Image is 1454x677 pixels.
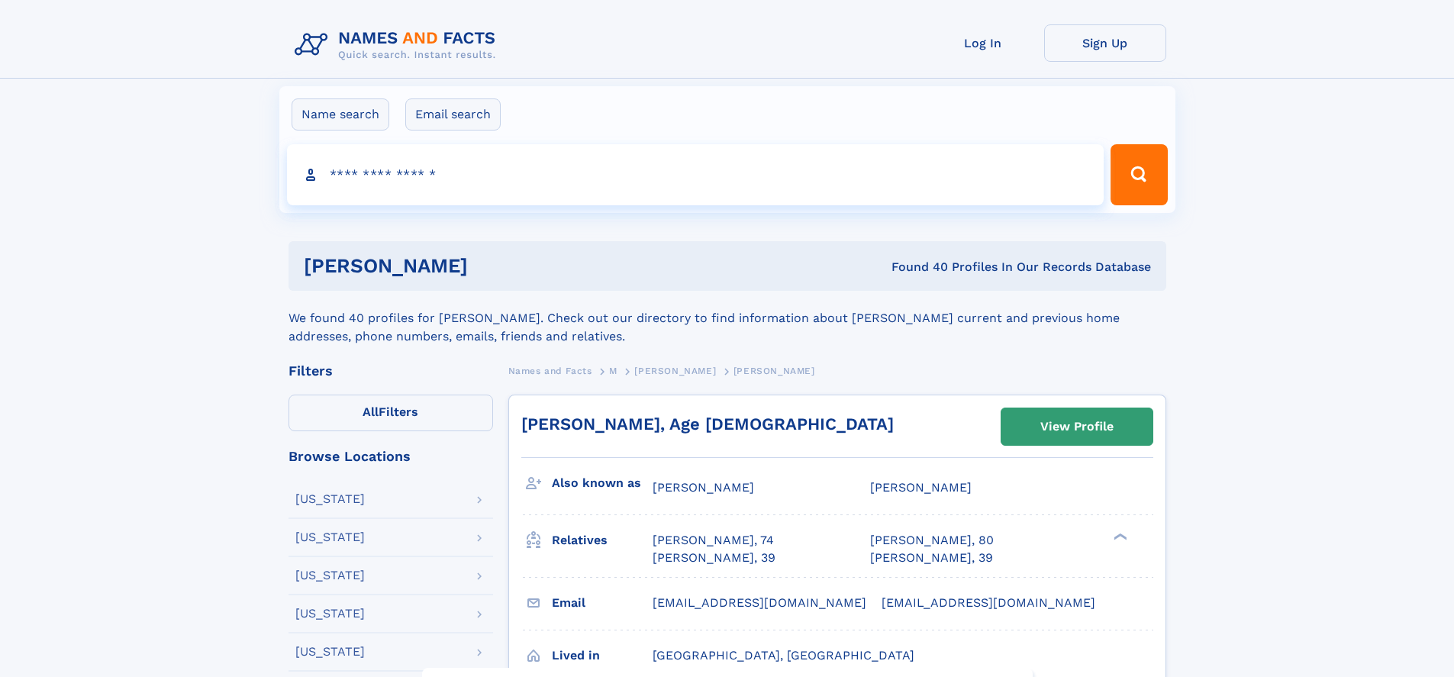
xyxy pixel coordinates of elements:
[653,550,775,566] a: [PERSON_NAME], 39
[653,648,914,662] span: [GEOGRAPHIC_DATA], [GEOGRAPHIC_DATA]
[292,98,389,131] label: Name search
[679,259,1151,276] div: Found 40 Profiles In Our Records Database
[870,480,972,495] span: [PERSON_NAME]
[508,361,592,380] a: Names and Facts
[870,550,993,566] a: [PERSON_NAME], 39
[552,527,653,553] h3: Relatives
[733,366,815,376] span: [PERSON_NAME]
[870,532,994,549] a: [PERSON_NAME], 80
[363,405,379,419] span: All
[609,361,617,380] a: M
[882,595,1095,610] span: [EMAIL_ADDRESS][DOMAIN_NAME]
[295,608,365,620] div: [US_STATE]
[552,470,653,496] h3: Also known as
[609,366,617,376] span: M
[653,532,774,549] a: [PERSON_NAME], 74
[405,98,501,131] label: Email search
[922,24,1044,62] a: Log In
[1111,144,1167,205] button: Search Button
[295,531,365,543] div: [US_STATE]
[1044,24,1166,62] a: Sign Up
[295,569,365,582] div: [US_STATE]
[653,480,754,495] span: [PERSON_NAME]
[521,414,894,434] a: [PERSON_NAME], Age [DEMOGRAPHIC_DATA]
[1001,408,1153,445] a: View Profile
[552,643,653,669] h3: Lived in
[634,361,716,380] a: [PERSON_NAME]
[287,144,1104,205] input: search input
[289,395,493,431] label: Filters
[289,24,508,66] img: Logo Names and Facts
[295,646,365,658] div: [US_STATE]
[295,493,365,505] div: [US_STATE]
[1040,409,1114,444] div: View Profile
[634,366,716,376] span: [PERSON_NAME]
[552,590,653,616] h3: Email
[289,364,493,378] div: Filters
[653,595,866,610] span: [EMAIL_ADDRESS][DOMAIN_NAME]
[289,450,493,463] div: Browse Locations
[1110,532,1128,542] div: ❯
[289,291,1166,346] div: We found 40 profiles for [PERSON_NAME]. Check out our directory to find information about [PERSON...
[304,256,680,276] h1: [PERSON_NAME]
